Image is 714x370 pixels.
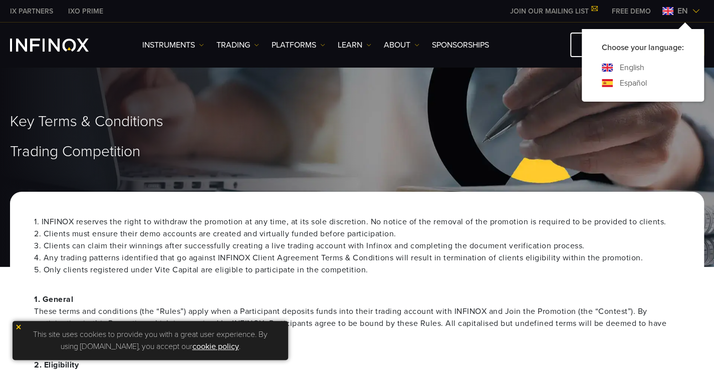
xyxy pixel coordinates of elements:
[10,113,163,131] span: Key Terms & Conditions
[142,39,204,51] a: Instruments
[61,6,111,17] a: INFINOX
[620,77,647,89] a: Language
[384,39,419,51] a: ABOUT
[15,323,22,330] img: yellow close icon
[18,326,283,355] p: This site uses cookies to provide you with a great user experience. By using [DOMAIN_NAME], you a...
[3,6,61,17] a: INFINOX
[620,62,644,74] a: Language
[192,341,239,351] a: cookie policy
[34,216,680,228] li: 1. INFINOX reserves the right to withdraw the promotion at any time, at its sole discretion. No n...
[10,144,704,160] h1: Trading Competition
[34,305,680,341] span: These terms and conditions (the “Rules”) apply when a Participant deposits funds into their tradi...
[34,293,680,341] p: 1. General
[602,42,684,54] p: Choose your language:
[338,39,371,51] a: Learn
[34,228,680,240] li: 2. Clients must ensure their demo accounts are created and virtually funded before participation.
[570,33,626,57] a: LOGIN
[34,264,680,276] li: 5. Only clients registered under Vite Capital are eligible to participate in the competition.
[604,6,658,17] a: INFINOX MENU
[216,39,259,51] a: TRADING
[432,39,489,51] a: SPONSORSHIPS
[10,39,112,52] a: INFINOX Logo
[34,252,680,264] li: 4. Any trading patterns identified that go against INFINOX Client Agreement Terms & Conditions wi...
[272,39,325,51] a: PLATFORMS
[34,240,680,252] li: 3. Clients can claim their winnings after successfully creating a live trading account with Infin...
[503,7,604,16] a: JOIN OUR MAILING LIST
[673,5,692,17] span: en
